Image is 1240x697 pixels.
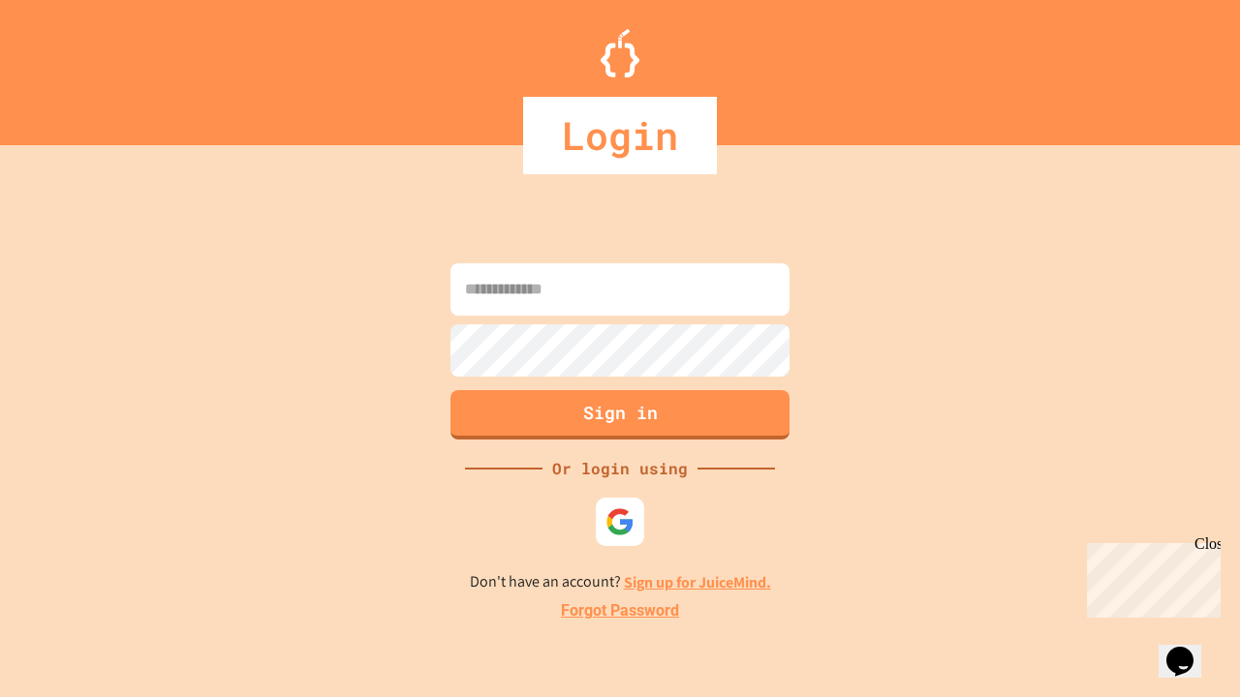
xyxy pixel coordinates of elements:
iframe: chat widget [1159,620,1221,678]
img: Logo.svg [601,29,639,77]
div: Login [523,97,717,174]
a: Forgot Password [561,599,679,622]
p: Don't have an account? [470,570,771,594]
img: google-icon.svg [605,507,635,536]
div: Chat with us now!Close [8,8,134,123]
a: Sign up for JuiceMind. [624,572,771,592]
div: Or login using [542,457,697,480]
iframe: chat widget [1079,535,1221,618]
button: Sign in [450,390,790,439]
